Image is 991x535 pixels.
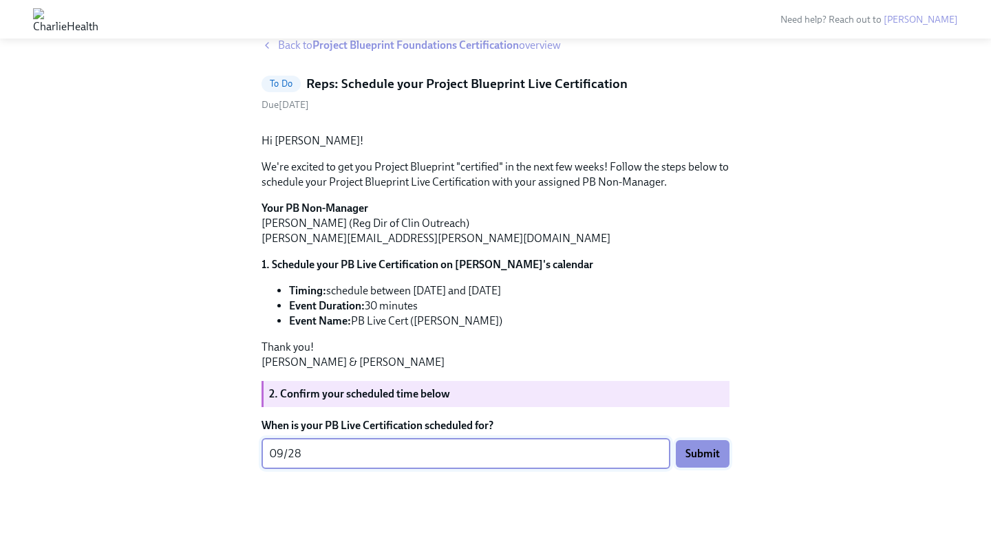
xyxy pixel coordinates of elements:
strong: 2. Confirm your scheduled time below [269,387,450,400]
button: Submit [676,440,729,468]
li: PB Live Cert ([PERSON_NAME]) [289,314,729,329]
span: To Do [262,78,301,89]
li: schedule between [DATE] and [DATE] [289,283,729,298]
span: Wednesday, September 3rd 2025, 12:00 pm [262,99,309,111]
h5: Reps: Schedule your Project Blueprint Live Certification [306,75,628,93]
a: [PERSON_NAME] [884,14,958,25]
textarea: 09/28 [270,446,662,462]
li: 30 minutes [289,298,729,314]
p: We're excited to get you Project Blueprint "certified" in the next few weeks! Follow the steps be... [262,160,729,190]
p: [PERSON_NAME] (Reg Dir of Clin Outreach) [PERSON_NAME][EMAIL_ADDRESS][PERSON_NAME][DOMAIN_NAME] [262,201,729,246]
a: Back toProject Blueprint Foundations Certificationoverview [262,38,729,53]
img: CharlieHealth [33,8,98,30]
strong: Your PB Non-Manager [262,201,368,215]
strong: Event Duration: [289,299,365,312]
span: Submit [685,447,720,461]
strong: Event Name: [289,314,351,327]
label: When is your PB Live Certification scheduled for? [262,418,729,433]
span: Need help? Reach out to [780,14,958,25]
p: Hi [PERSON_NAME]! [262,133,729,149]
p: Thank you! [PERSON_NAME] & [PERSON_NAME] [262,340,729,370]
span: Back to overview [278,38,561,53]
strong: Project Blueprint Foundations Certification [312,39,519,52]
strong: Timing: [289,284,326,297]
strong: 1. Schedule your PB Live Certification on [PERSON_NAME]'s calendar [262,258,593,271]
